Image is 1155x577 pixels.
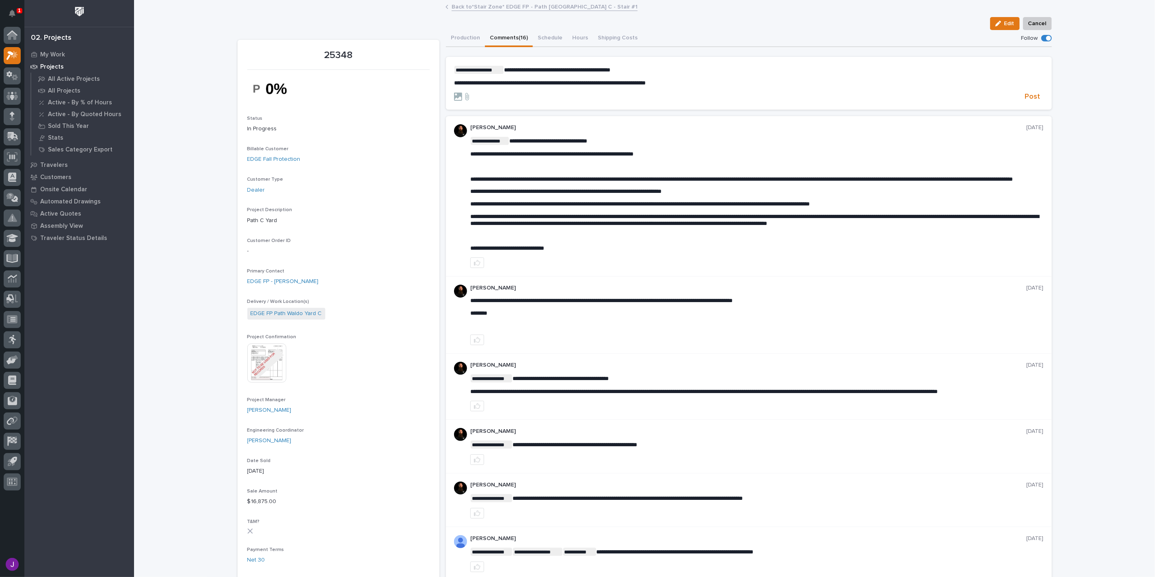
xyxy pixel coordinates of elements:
span: Project Manager [247,398,286,402]
span: Edit [1004,20,1014,27]
span: Project Description [247,207,292,212]
p: [DATE] [1027,362,1044,369]
a: Dealer [247,186,265,194]
img: zmKUmRVDQjmBLfnAs97p [454,482,467,495]
p: Customers [40,174,71,181]
img: Workspace Logo [72,4,87,19]
a: EDGE FP - [PERSON_NAME] [247,277,319,286]
a: Sales Category Export [31,144,134,155]
a: Sold This Year [31,120,134,132]
p: My Work [40,51,65,58]
button: Notifications [4,5,21,22]
a: Travelers [24,159,134,171]
button: Schedule [533,30,567,47]
a: Back to*Stair Zone* EDGE FP - Path [GEOGRAPHIC_DATA] C - Stair #1 [452,2,638,11]
p: All Active Projects [48,76,100,83]
a: [PERSON_NAME] [247,437,292,445]
p: Travelers [40,162,68,169]
button: Production [446,30,485,47]
a: Assembly View [24,220,134,232]
a: [PERSON_NAME] [247,406,292,415]
button: like this post [470,257,484,268]
img: zmKUmRVDQjmBLfnAs97p [454,362,467,375]
span: Primary Contact [247,269,285,274]
p: [DATE] [1027,124,1044,131]
button: Hours [567,30,593,47]
span: Customer Type [247,177,283,182]
p: [DATE] [1027,482,1044,488]
p: Traveler Status Details [40,235,107,242]
span: Date Sold [247,458,271,463]
p: Onsite Calendar [40,186,87,193]
a: All Active Projects [31,73,134,84]
span: T&M? [247,519,260,524]
p: Assembly View [40,223,83,230]
span: Status [247,116,263,121]
img: AD5-WCmqz5_Kcnfb-JNJs0Fv3qBS0Jz1bxG2p1UShlkZ8J-3JKvvASxRW6Lr0wxC8O3POQnnEju8qItGG9E5Uxbglh-85Yquq... [454,535,467,548]
a: EDGE Fall Protection [247,155,301,164]
p: Projects [40,63,64,71]
button: like this post [470,335,484,345]
p: [DATE] [1027,285,1044,292]
img: zmKUmRVDQjmBLfnAs97p [454,428,467,441]
p: [PERSON_NAME] [470,124,1027,131]
img: zmKUmRVDQjmBLfnAs97p [454,124,467,137]
p: [DATE] [1027,428,1044,435]
p: [DATE] [1027,535,1044,542]
span: Billable Customer [247,147,289,151]
span: Project Confirmation [247,335,296,339]
a: My Work [24,48,134,61]
p: 1 [18,8,21,13]
span: Payment Terms [247,547,284,552]
a: Traveler Status Details [24,232,134,244]
p: [DATE] [247,467,430,475]
button: users-avatar [4,556,21,573]
p: $ 16,875.00 [247,497,430,506]
p: All Projects [48,87,80,95]
img: zmKUmRVDQjmBLfnAs97p [454,285,467,298]
p: Sales Category Export [48,146,112,153]
a: Net 30 [247,556,265,564]
a: Active - By % of Hours [31,97,134,108]
span: Cancel [1028,19,1047,28]
button: Shipping Costs [593,30,642,47]
div: Notifications1 [10,10,21,23]
a: Active Quotes [24,207,134,220]
p: Path C Yard [247,216,430,225]
p: Automated Drawings [40,198,101,205]
div: 02. Projects [31,34,71,43]
a: Stats [31,132,134,143]
p: [PERSON_NAME] [470,428,1027,435]
a: Customers [24,171,134,183]
button: like this post [470,508,484,519]
p: Follow [1021,35,1038,42]
a: Onsite Calendar [24,183,134,195]
a: EDGE FP Path Waldo Yard C [251,309,322,318]
a: Automated Drawings [24,195,134,207]
p: Active - By Quoted Hours [48,111,121,118]
span: Delivery / Work Location(s) [247,299,309,304]
a: Active - By Quoted Hours [31,108,134,120]
p: [PERSON_NAME] [470,482,1027,488]
span: Sale Amount [247,489,278,494]
p: [PERSON_NAME] [470,535,1027,542]
span: Post [1025,92,1040,102]
p: 25348 [247,50,430,61]
a: Projects [24,61,134,73]
p: Stats [48,134,63,142]
button: like this post [470,401,484,411]
button: Edit [990,17,1020,30]
p: Active Quotes [40,210,81,218]
p: In Progress [247,125,430,133]
button: Comments (16) [485,30,533,47]
button: Post [1022,92,1044,102]
p: [PERSON_NAME] [470,285,1027,292]
button: like this post [470,562,484,572]
p: - [247,247,430,255]
img: tRkcz2cBsLm3nViPQMq_vOfGxvJYYI8aRHxFCop6_GU [247,75,308,103]
a: All Projects [31,85,134,96]
p: [PERSON_NAME] [470,362,1027,369]
span: Customer Order ID [247,238,291,243]
button: like this post [470,454,484,465]
p: Sold This Year [48,123,89,130]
